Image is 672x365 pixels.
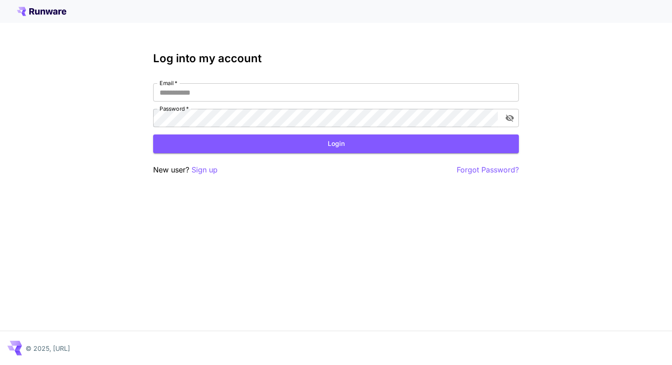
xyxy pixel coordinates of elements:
[153,134,519,153] button: Login
[160,79,177,87] label: Email
[26,344,70,353] p: © 2025, [URL]
[160,105,189,113] label: Password
[192,164,218,176] button: Sign up
[153,164,218,176] p: New user?
[457,164,519,176] button: Forgot Password?
[153,52,519,65] h3: Log into my account
[501,110,518,126] button: toggle password visibility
